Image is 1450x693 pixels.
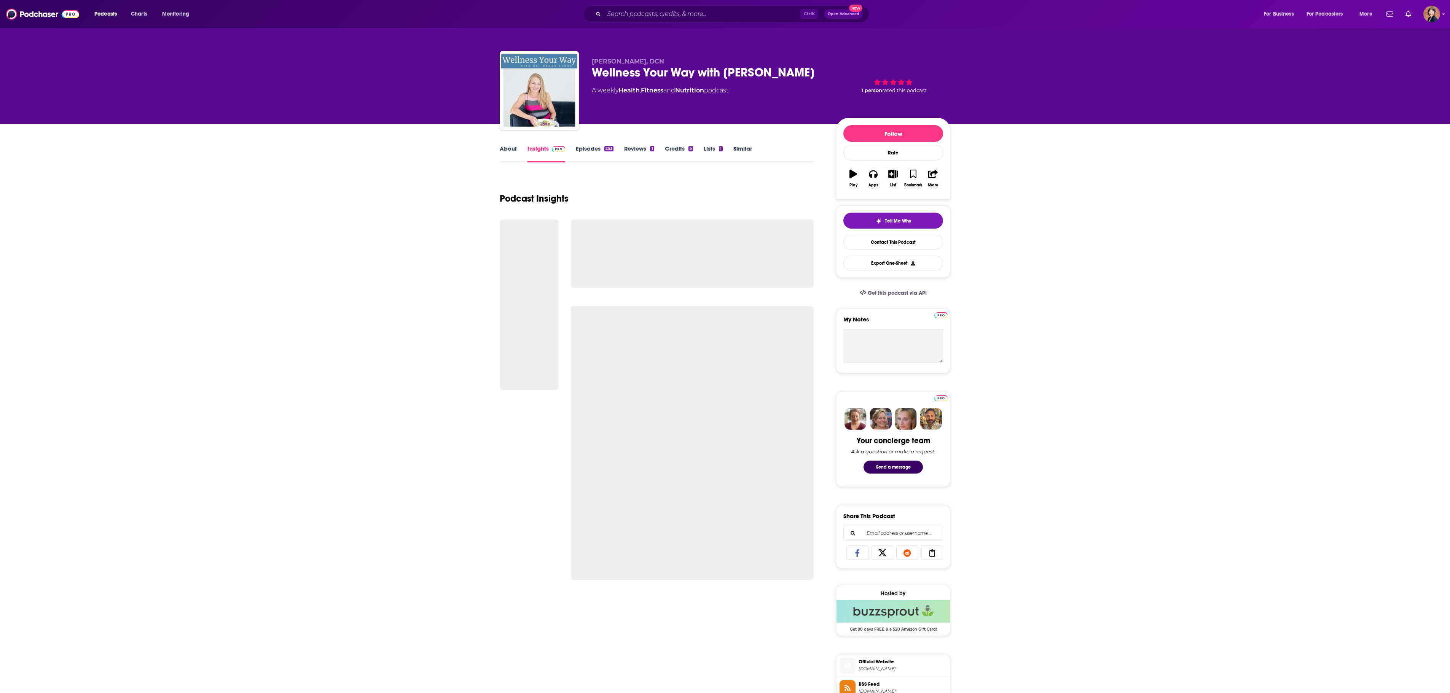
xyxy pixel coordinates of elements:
[843,512,895,520] h3: Share This Podcast
[640,87,641,94] span: ,
[920,408,942,430] img: Jon Profile
[859,681,947,688] span: RSS Feed
[1359,9,1372,19] span: More
[849,5,863,12] span: New
[131,9,147,19] span: Charts
[851,448,935,455] div: Ask a question or make a request.
[6,7,79,21] img: Podchaser - Follow, Share and Rate Podcasts
[882,87,926,93] span: rated this podcast
[650,146,654,151] div: 1
[868,290,927,296] span: Get this podcast via API
[500,193,569,204] h1: Podcast Insights
[1354,8,1382,20] button: open menu
[618,87,640,94] a: Health
[843,526,943,541] div: Search followers
[590,5,876,23] div: Search podcasts, credits, & more...
[861,87,882,93] span: 1 person
[843,235,943,250] a: Contact This Podcast
[604,8,800,20] input: Search podcasts, credits, & more...
[552,146,565,152] img: Podchaser Pro
[592,58,664,65] span: [PERSON_NAME], DCN
[854,284,933,302] a: Get this podcast via API
[890,183,896,188] div: List
[837,623,950,632] span: Get 90 days FREE & a $20 Amazon Gift Card!
[928,183,938,188] div: Share
[126,8,152,20] a: Charts
[849,183,857,188] div: Play
[843,316,943,329] label: My Notes
[733,145,752,162] a: Similar
[1383,8,1396,21] a: Show notifications dropdown
[864,461,923,474] button: Send a message
[157,8,199,20] button: open menu
[863,165,883,192] button: Apps
[624,145,654,162] a: Reviews1
[859,658,947,665] span: Official Website
[843,256,943,270] button: Export One-Sheet
[843,125,943,142] button: Follow
[895,408,917,430] img: Jules Profile
[824,10,863,19] button: Open AdvancedNew
[904,183,922,188] div: Bookmark
[576,145,613,162] a: Episodes253
[859,666,947,672] span: buzzsprout.com
[500,145,517,162] a: About
[934,394,948,401] a: Pro website
[857,436,930,445] div: Your concierge team
[1423,6,1440,22] button: Show profile menu
[836,58,950,105] div: 1 personrated this podcast
[870,408,892,430] img: Barbara Profile
[934,312,948,318] img: Podchaser Pro
[845,408,867,430] img: Sydney Profile
[1264,9,1294,19] span: For Business
[840,658,947,674] a: Official Website[DOMAIN_NAME]
[872,545,894,560] a: Share on X/Twitter
[934,311,948,318] a: Pro website
[843,145,943,161] div: Rate
[1307,9,1343,19] span: For Podcasters
[837,600,950,631] a: Buzzsprout Deal: Get 90 days FREE & a $20 Amazon Gift Card!
[903,165,923,192] button: Bookmark
[704,145,723,162] a: Lists1
[885,218,911,224] span: Tell Me Why
[837,600,950,623] img: Buzzsprout Deal: Get 90 days FREE & a $20 Amazon Gift Card!
[923,165,943,192] button: Share
[1423,6,1440,22] span: Logged in as alafair66639
[663,87,675,94] span: and
[800,9,818,19] span: Ctrl K
[846,545,868,560] a: Share on Facebook
[688,146,693,151] div: 5
[896,545,918,560] a: Share on Reddit
[1402,8,1414,21] a: Show notifications dropdown
[94,9,117,19] span: Podcasts
[850,526,937,540] input: Email address or username...
[1423,6,1440,22] img: User Profile
[665,145,693,162] a: Credits5
[641,87,663,94] a: Fitness
[719,146,723,151] div: 1
[843,165,863,192] button: Play
[1259,8,1303,20] button: open menu
[675,87,704,94] a: Nutrition
[604,146,613,151] div: 253
[837,590,950,597] div: Hosted by
[843,213,943,229] button: tell me why sparkleTell Me Why
[89,8,127,20] button: open menu
[828,12,859,16] span: Open Advanced
[1302,8,1354,20] button: open menu
[501,52,577,129] img: Wellness Your Way with Dr. Megan Lyons
[592,86,728,95] div: A weekly podcast
[921,545,943,560] a: Copy Link
[934,395,948,401] img: Podchaser Pro
[162,9,189,19] span: Monitoring
[876,218,882,224] img: tell me why sparkle
[527,145,565,162] a: InsightsPodchaser Pro
[883,165,903,192] button: List
[868,183,878,188] div: Apps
